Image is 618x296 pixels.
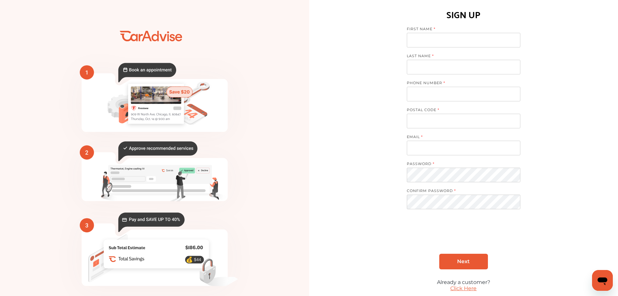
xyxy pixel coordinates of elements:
[407,135,514,141] label: EMAIL
[592,270,613,291] iframe: Button to launch messaging window
[407,108,514,114] label: POSTAL CODE
[407,279,520,285] div: Already a customer?
[457,258,470,264] span: Next
[439,254,488,269] a: Next
[407,161,514,168] label: PASSWORD
[407,27,514,33] label: FIRST NAME
[450,285,477,291] a: Click Here
[414,224,513,249] iframe: reCAPTCHA
[407,54,514,60] label: LAST NAME
[186,256,193,263] text: 💰
[407,188,514,195] label: CONFIRM PASSWORD
[407,81,514,87] label: PHONE NUMBER
[446,6,480,22] h1: SIGN UP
